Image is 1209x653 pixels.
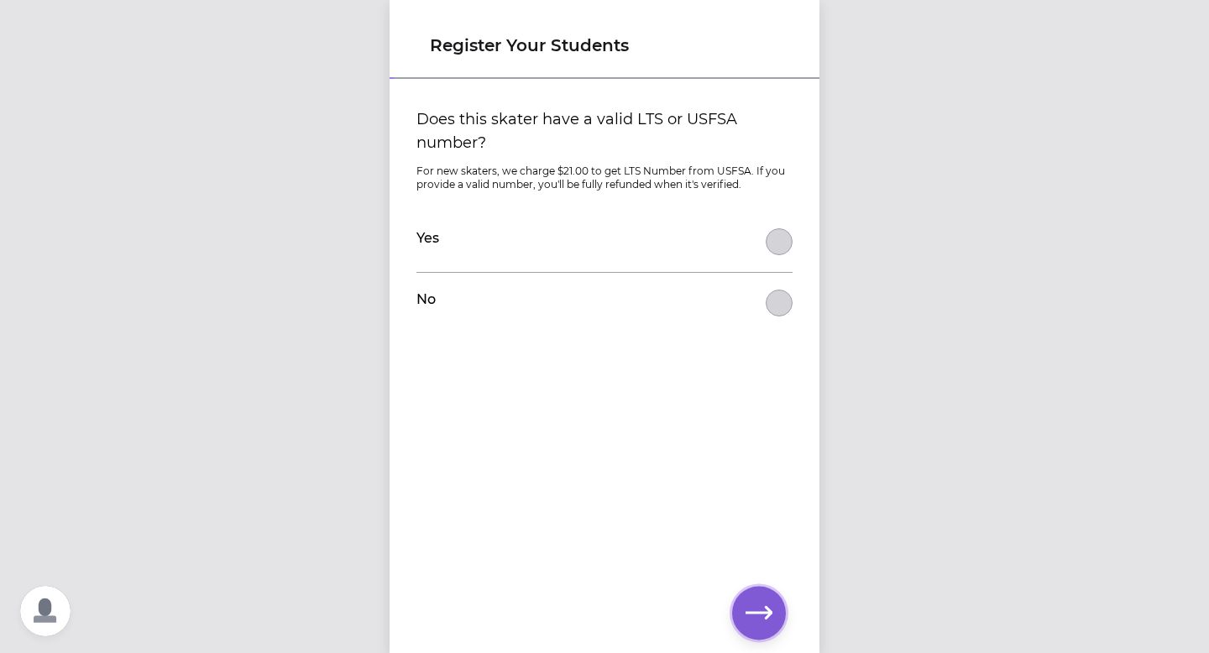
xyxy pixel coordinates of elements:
[416,107,793,154] label: Does this skater have a valid LTS or USFSA number?
[20,586,71,636] div: Open chat
[430,34,779,57] h1: Register Your Students
[416,165,793,191] p: For new skaters, we charge $21.00 to get LTS Number from USFSA. If you provide a valid number, yo...
[416,228,439,248] label: Yes
[416,290,436,310] label: No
